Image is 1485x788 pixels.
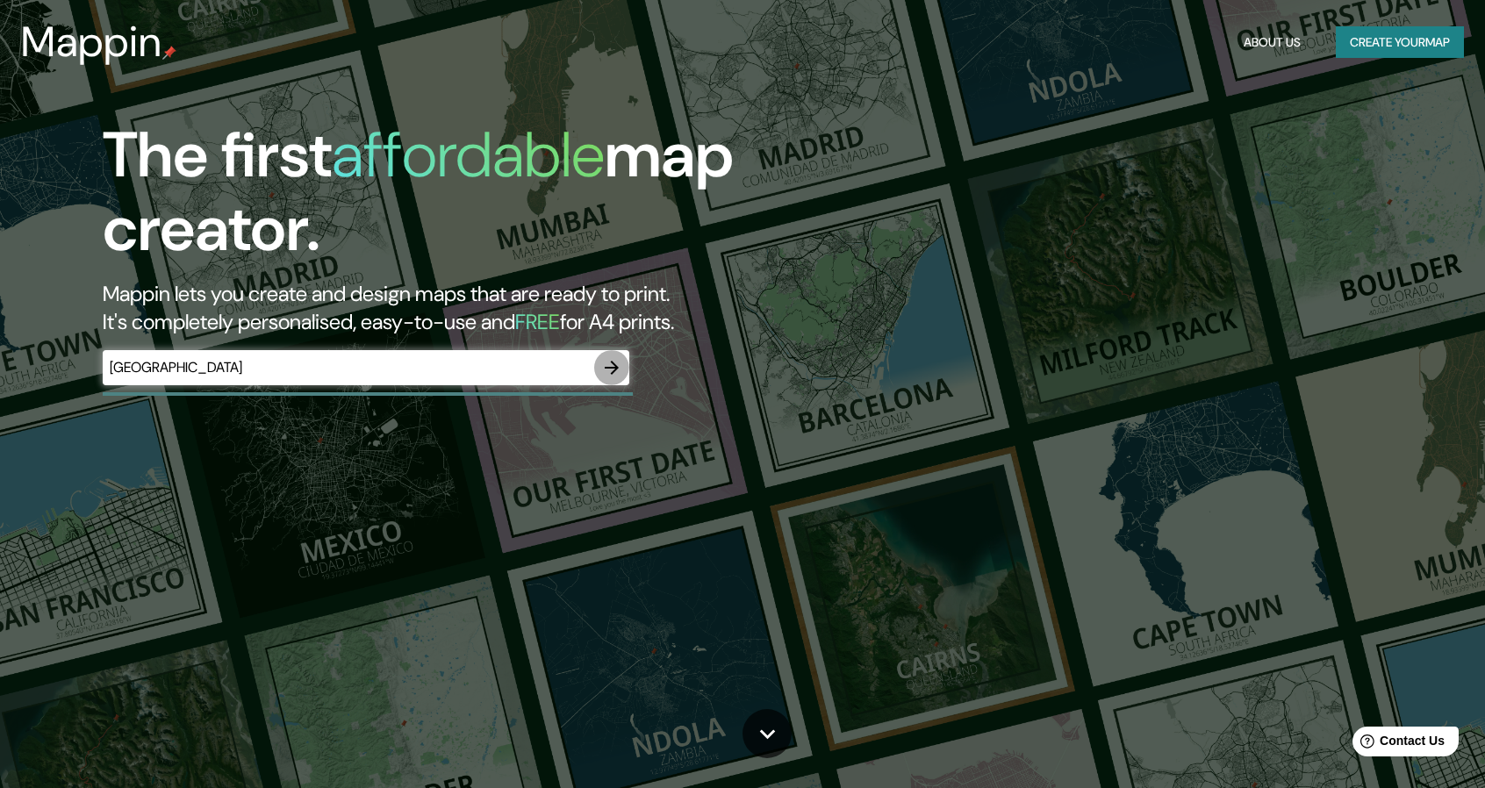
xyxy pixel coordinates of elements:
img: mappin-pin [162,46,176,60]
button: Create yourmap [1336,26,1464,59]
h2: Mappin lets you create and design maps that are ready to print. It's completely personalised, eas... [103,280,845,336]
h1: The first map creator. [103,118,845,280]
input: Choose your favourite place [103,357,594,377]
h3: Mappin [21,18,162,67]
iframe: Help widget launcher [1329,720,1466,769]
h1: affordable [332,114,605,196]
h5: FREE [515,308,560,335]
button: About Us [1237,26,1308,59]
